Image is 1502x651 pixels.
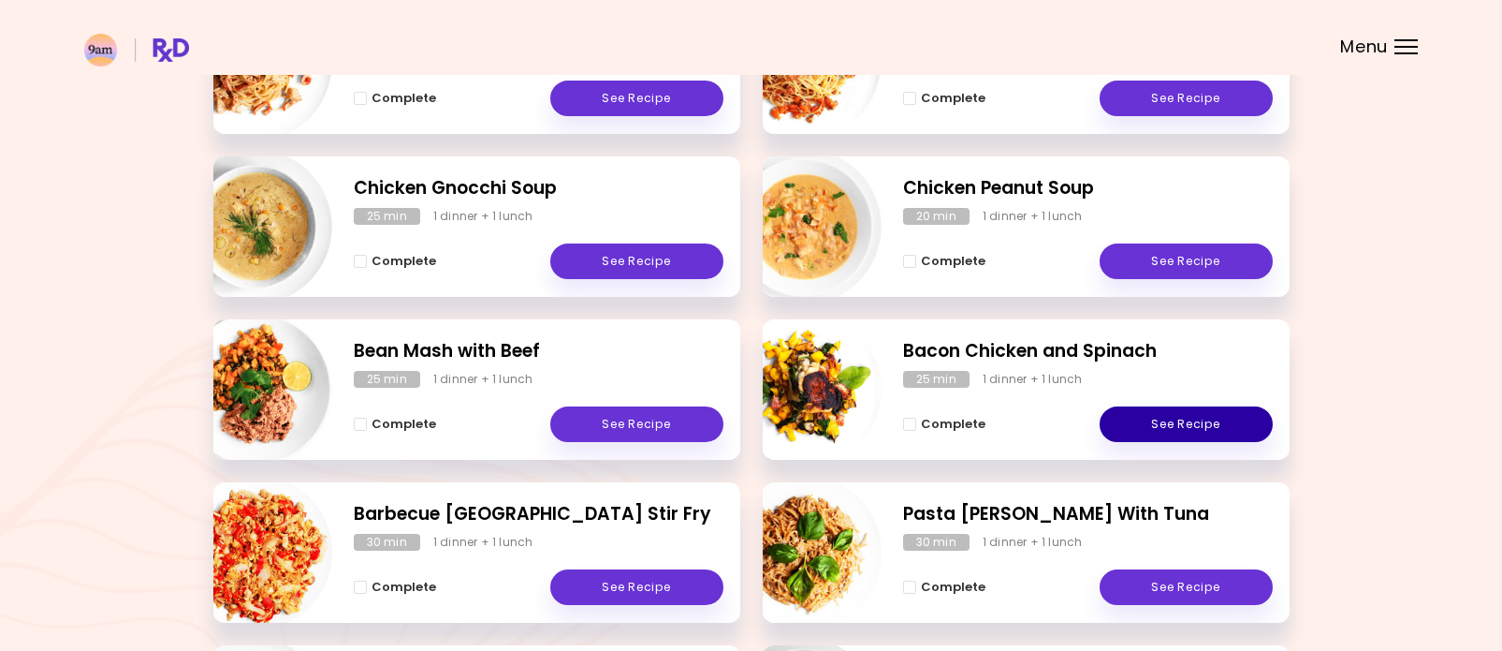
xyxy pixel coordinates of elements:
h2: Chicken Gnocchi Soup [354,175,723,202]
div: 25 min [354,208,420,225]
a: See Recipe - Chicken and Cream Spaghetti [550,81,723,116]
button: Complete - Beef and Carrot Spaghetti Bolognese [903,87,985,110]
div: 30 min [354,534,420,551]
a: See Recipe - Chicken Gnocchi Soup [550,244,723,279]
a: See Recipe - Bacon Chicken and Spinach [1100,407,1273,442]
img: RxDiet [84,34,189,67]
img: Info - Bacon Chicken and Spinach [726,312,882,467]
span: Complete [372,580,436,595]
span: Complete [372,254,436,269]
h2: Bean Mash with Beef [354,338,723,365]
button: Complete - Chicken Gnocchi Soup [354,250,436,273]
span: Complete [372,91,436,106]
span: Menu [1340,38,1388,55]
span: Complete [921,254,985,269]
h2: Chicken Peanut Soup [903,175,1273,202]
a: See Recipe - Barbecue Turkey Stir Fry [550,570,723,605]
div: 1 dinner + 1 lunch [983,208,1083,225]
span: Complete [921,580,985,595]
button: Complete - Pasta Alfredo With Tuna [903,576,985,599]
button: Complete - Barbecue Turkey Stir Fry [354,576,436,599]
h2: Barbecue Turkey Stir Fry [354,501,723,528]
div: 1 dinner + 1 lunch [433,208,533,225]
button: Complete - Bean Mash with Beef [354,413,436,436]
span: Complete [921,417,985,432]
img: Info - Chicken Peanut Soup [726,149,882,304]
button: Complete - Bacon Chicken and Spinach [903,413,985,436]
div: 25 min [354,371,420,388]
div: 30 min [903,534,970,551]
div: 1 dinner + 1 lunch [433,371,533,388]
div: 1 dinner + 1 lunch [983,534,1083,551]
a: See Recipe - Pasta Alfredo With Tuna [1100,570,1273,605]
h2: Bacon Chicken and Spinach [903,338,1273,365]
img: Info - Bean Mash with Beef [177,312,332,467]
img: Info - Pasta Alfredo With Tuna [726,475,882,630]
button: Complete - Chicken and Cream Spaghetti [354,87,436,110]
button: Complete - Chicken Peanut Soup [903,250,985,273]
div: 25 min [903,371,970,388]
a: See Recipe - Chicken Peanut Soup [1100,244,1273,279]
span: Complete [372,417,436,432]
img: Info - Chicken Gnocchi Soup [177,149,332,304]
img: Info - Barbecue Turkey Stir Fry [177,475,332,630]
div: 20 min [903,208,970,225]
a: See Recipe - Beef and Carrot Spaghetti Bolognese [1100,81,1273,116]
h2: Pasta Alfredo With Tuna [903,501,1273,528]
div: 1 dinner + 1 lunch [983,371,1083,388]
a: See Recipe - Bean Mash with Beef [550,407,723,442]
span: Complete [921,91,985,106]
div: 1 dinner + 1 lunch [433,534,533,551]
